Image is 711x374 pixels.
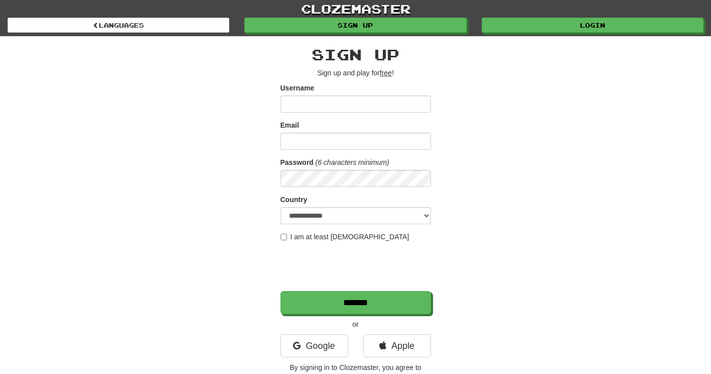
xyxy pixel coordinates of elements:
[280,334,348,357] a: Google
[280,157,314,167] label: Password
[280,234,287,240] input: I am at least [DEMOGRAPHIC_DATA]
[280,195,308,205] label: Country
[280,46,431,63] h2: Sign up
[280,247,433,286] iframe: reCAPTCHA
[244,18,466,33] a: Sign up
[8,18,229,33] a: Languages
[280,83,315,93] label: Username
[280,120,299,130] label: Email
[363,334,431,357] a: Apple
[280,232,409,242] label: I am at least [DEMOGRAPHIC_DATA]
[280,319,431,329] p: or
[316,158,389,166] em: (6 characters minimum)
[280,68,431,78] p: Sign up and play for !
[380,69,392,77] u: free
[482,18,703,33] a: Login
